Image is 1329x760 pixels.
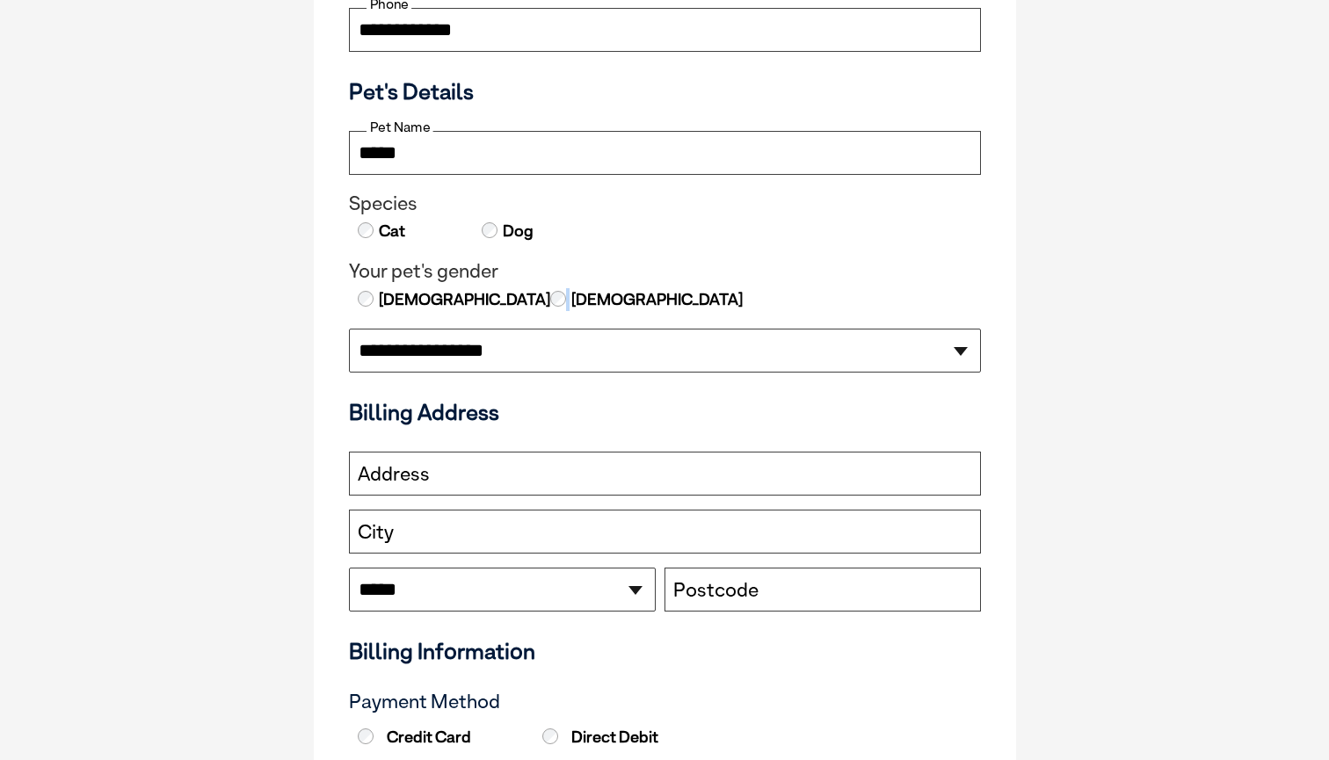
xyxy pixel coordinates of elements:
[538,727,719,747] label: Direct Debit
[349,691,981,713] h3: Payment Method
[353,727,534,747] label: Credit Card
[501,220,534,242] label: Dog
[358,463,430,486] label: Address
[377,288,550,311] label: [DEMOGRAPHIC_DATA]
[542,728,558,744] input: Direct Debit
[673,579,759,602] label: Postcode
[358,728,374,744] input: Credit Card
[342,78,988,105] h3: Pet's Details
[349,192,981,215] legend: Species
[377,220,405,242] label: Cat
[349,399,981,425] h3: Billing Address
[570,288,743,311] label: [DEMOGRAPHIC_DATA]
[349,260,981,283] legend: Your pet's gender
[358,521,394,544] label: City
[349,638,981,664] h3: Billing Information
